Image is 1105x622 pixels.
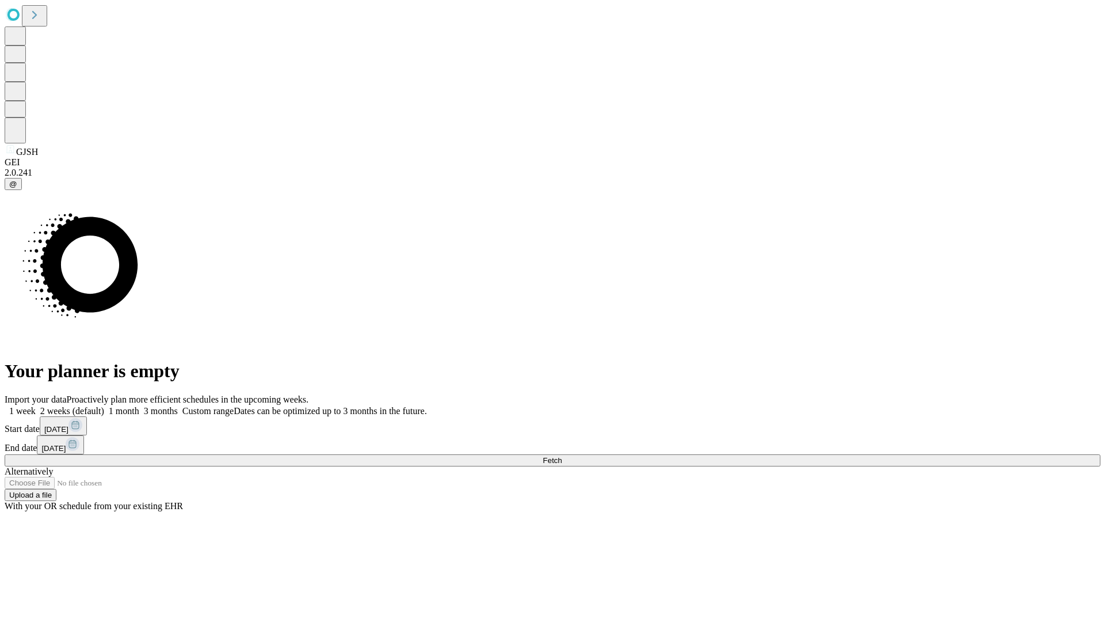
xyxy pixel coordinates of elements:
button: @ [5,178,22,190]
span: 1 week [9,406,36,416]
span: Dates can be optimized up to 3 months in the future. [234,406,426,416]
h1: Your planner is empty [5,361,1100,382]
span: 1 month [109,406,139,416]
span: Alternatively [5,466,53,476]
span: Import your data [5,395,67,404]
span: Custom range [182,406,234,416]
span: GJSH [16,147,38,157]
span: @ [9,180,17,188]
button: Fetch [5,454,1100,466]
div: End date [5,435,1100,454]
span: 3 months [144,406,178,416]
button: [DATE] [40,416,87,435]
button: [DATE] [37,435,84,454]
button: Upload a file [5,489,56,501]
div: GEI [5,157,1100,168]
div: Start date [5,416,1100,435]
span: Proactively plan more efficient schedules in the upcoming weeks. [67,395,308,404]
span: [DATE] [41,444,66,453]
span: With your OR schedule from your existing EHR [5,501,183,511]
span: Fetch [543,456,562,465]
div: 2.0.241 [5,168,1100,178]
span: 2 weeks (default) [40,406,104,416]
span: [DATE] [44,425,68,434]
